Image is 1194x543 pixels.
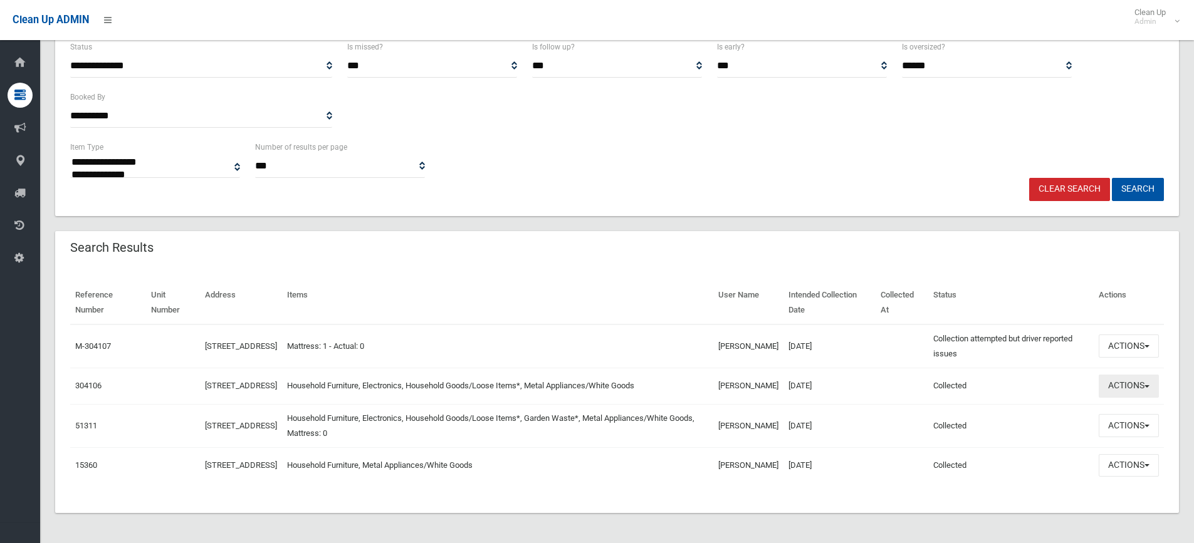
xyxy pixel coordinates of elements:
[928,324,1094,368] td: Collection attempted but driver reported issues
[783,281,876,324] th: Intended Collection Date
[717,40,745,54] label: Is early?
[205,421,277,430] a: [STREET_ADDRESS]
[876,281,928,324] th: Collected At
[1128,8,1178,26] span: Clean Up
[75,421,97,430] a: 51311
[146,281,200,324] th: Unit Number
[55,235,169,260] header: Search Results
[75,341,111,351] a: M-304107
[282,368,713,404] td: Household Furniture, Electronics, Household Goods/Loose Items*, Metal Appliances/White Goods
[783,447,876,483] td: [DATE]
[75,460,97,470] a: 15360
[713,368,783,404] td: [PERSON_NAME]
[13,14,89,26] span: Clean Up ADMIN
[902,40,945,54] label: Is oversized?
[1134,17,1166,26] small: Admin
[75,381,102,390] a: 304106
[255,140,347,154] label: Number of results per page
[928,281,1094,324] th: Status
[1099,414,1159,437] button: Actions
[1099,334,1159,358] button: Actions
[713,281,783,324] th: User Name
[1099,454,1159,477] button: Actions
[282,447,713,483] td: Household Furniture, Metal Appliances/White Goods
[282,281,713,324] th: Items
[532,40,575,54] label: Is follow up?
[928,404,1094,447] td: Collected
[713,447,783,483] td: [PERSON_NAME]
[70,90,105,104] label: Booked By
[70,281,146,324] th: Reference Number
[783,368,876,404] td: [DATE]
[347,40,383,54] label: Is missed?
[282,404,713,447] td: Household Furniture, Electronics, Household Goods/Loose Items*, Garden Waste*, Metal Appliances/W...
[70,140,103,154] label: Item Type
[1029,178,1110,201] a: Clear Search
[200,281,282,324] th: Address
[1094,281,1164,324] th: Actions
[282,324,713,368] td: Mattress: 1 - Actual: 0
[205,460,277,470] a: [STREET_ADDRESS]
[713,404,783,447] td: [PERSON_NAME]
[783,404,876,447] td: [DATE]
[1099,375,1159,398] button: Actions
[1112,178,1164,201] button: Search
[205,381,277,390] a: [STREET_ADDRESS]
[783,324,876,368] td: [DATE]
[205,341,277,351] a: [STREET_ADDRESS]
[713,324,783,368] td: [PERSON_NAME]
[928,447,1094,483] td: Collected
[70,40,92,54] label: Status
[928,368,1094,404] td: Collected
